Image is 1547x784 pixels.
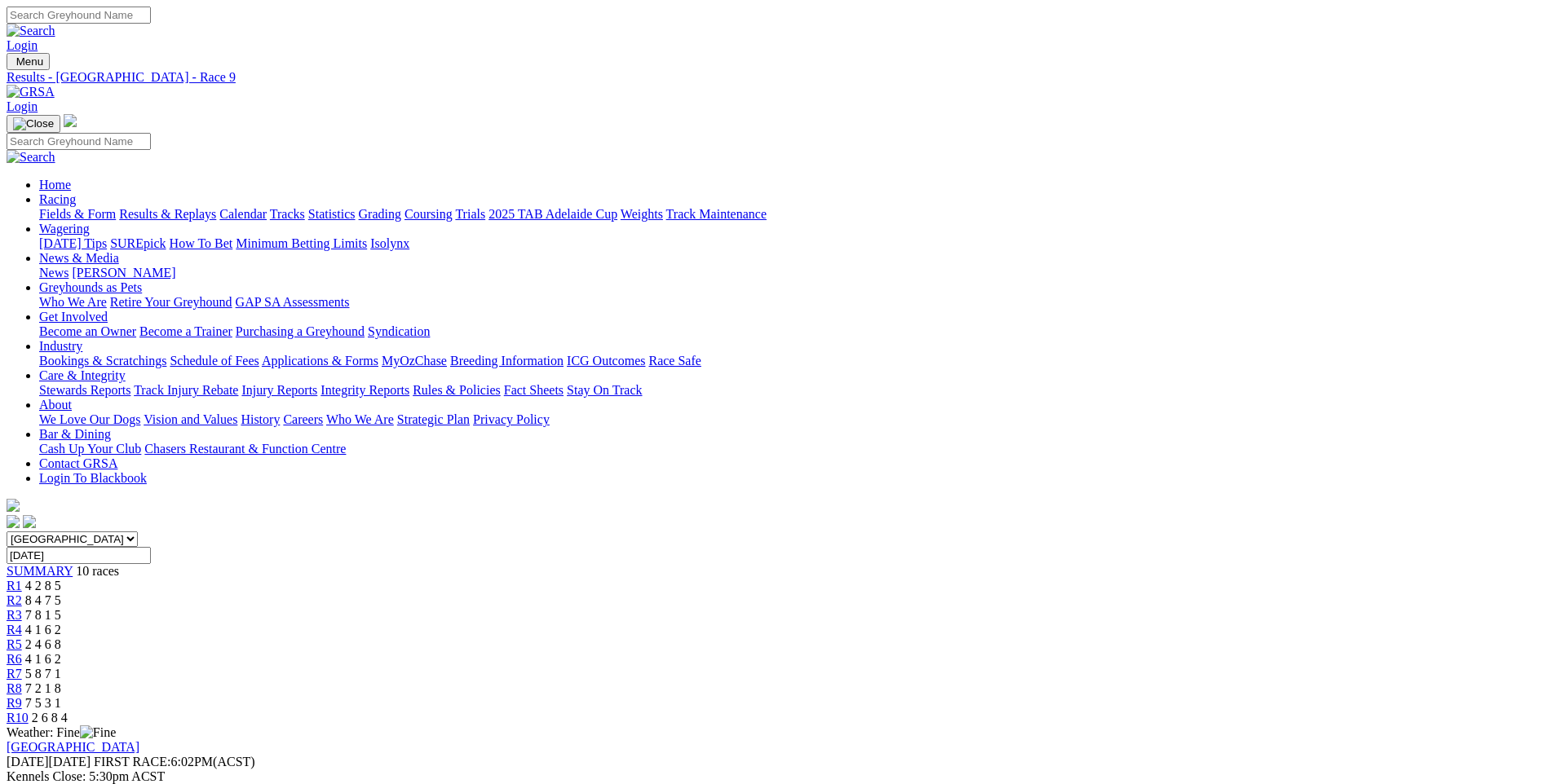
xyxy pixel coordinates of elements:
a: MyOzChase [382,354,447,368]
a: Bookings & Scratchings [39,354,166,368]
a: R8 [7,681,22,695]
a: Trials [455,207,485,221]
input: Search [7,7,151,24]
a: Purchasing a Greyhound [236,324,365,338]
div: Wagering [39,236,1540,251]
a: Isolynx [370,236,409,250]
a: Strategic Plan [397,412,470,426]
a: R6 [7,652,22,666]
img: logo-grsa-white.png [64,114,77,127]
a: Schedule of Fees [170,354,259,368]
img: logo-grsa-white.png [7,499,20,512]
a: Statistics [308,207,356,221]
img: Search [7,24,55,38]
a: Syndication [368,324,430,338]
a: R1 [7,579,22,592]
span: 2 6 8 4 [32,711,68,725]
a: Injury Reports [241,383,317,397]
span: 4 1 6 2 [25,623,61,636]
a: Coursing [404,207,453,221]
div: Get Involved [39,324,1540,339]
a: Home [39,178,71,192]
a: News & Media [39,251,119,265]
a: Fields & Form [39,207,116,221]
span: 7 2 1 8 [25,681,61,695]
a: 2025 TAB Adelaide Cup [488,207,617,221]
span: R5 [7,637,22,651]
a: Who We Are [39,295,107,309]
a: R7 [7,667,22,680]
img: twitter.svg [23,515,36,528]
span: [DATE] [7,755,49,769]
img: facebook.svg [7,515,20,528]
div: Care & Integrity [39,383,1540,398]
a: Who We Are [326,412,394,426]
a: Login [7,38,38,52]
span: 6:02PM(ACST) [94,755,255,769]
a: Privacy Policy [473,412,550,426]
a: History [241,412,280,426]
span: R4 [7,623,22,636]
img: Close [13,117,54,130]
a: Chasers Restaurant & Function Centre [144,442,346,456]
a: How To Bet [170,236,233,250]
a: Become a Trainer [139,324,232,338]
a: SUMMARY [7,564,73,578]
a: Careers [283,412,323,426]
div: Racing [39,207,1540,222]
span: [DATE] [7,755,91,769]
a: Login [7,99,38,113]
a: Grading [359,207,401,221]
a: Integrity Reports [320,383,409,397]
a: Weights [621,207,663,221]
a: [GEOGRAPHIC_DATA] [7,740,139,754]
a: Industry [39,339,82,353]
a: Track Injury Rebate [134,383,238,397]
a: Care & Integrity [39,368,126,382]
a: R9 [7,696,22,710]
div: Kennels Close: 5:30pm ACST [7,769,1540,784]
span: Menu [16,55,43,68]
a: R10 [7,711,29,725]
a: Results & Replays [119,207,216,221]
a: Rules & Policies [413,383,501,397]
a: Fact Sheets [504,383,564,397]
a: Become an Owner [39,324,136,338]
a: Racing [39,192,76,206]
span: 2 4 6 8 [25,637,61,651]
a: Greyhounds as Pets [39,280,142,294]
span: Weather: Fine [7,725,116,739]
a: About [39,398,72,412]
span: R2 [7,593,22,607]
a: Retire Your Greyhound [110,295,232,309]
a: Stay On Track [567,383,642,397]
span: 4 2 8 5 [25,579,61,592]
span: 7 8 1 5 [25,608,61,622]
a: SUREpick [110,236,166,250]
input: Select date [7,547,151,564]
a: Results - [GEOGRAPHIC_DATA] - Race 9 [7,70,1540,85]
div: Greyhounds as Pets [39,295,1540,310]
a: Stewards Reports [39,383,130,397]
span: 4 1 6 2 [25,652,61,666]
a: Wagering [39,222,90,236]
a: Cash Up Your Club [39,442,141,456]
span: 10 races [76,564,119,578]
a: GAP SA Assessments [236,295,350,309]
a: Track Maintenance [666,207,767,221]
a: [PERSON_NAME] [72,266,175,280]
img: Search [7,150,55,165]
a: [DATE] Tips [39,236,107,250]
a: We Love Our Dogs [39,412,140,426]
a: Contact GRSA [39,456,117,470]
span: 5 8 7 1 [25,667,61,680]
a: R3 [7,608,22,622]
button: Toggle navigation [7,115,60,133]
a: Minimum Betting Limits [236,236,367,250]
a: Race Safe [648,354,701,368]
